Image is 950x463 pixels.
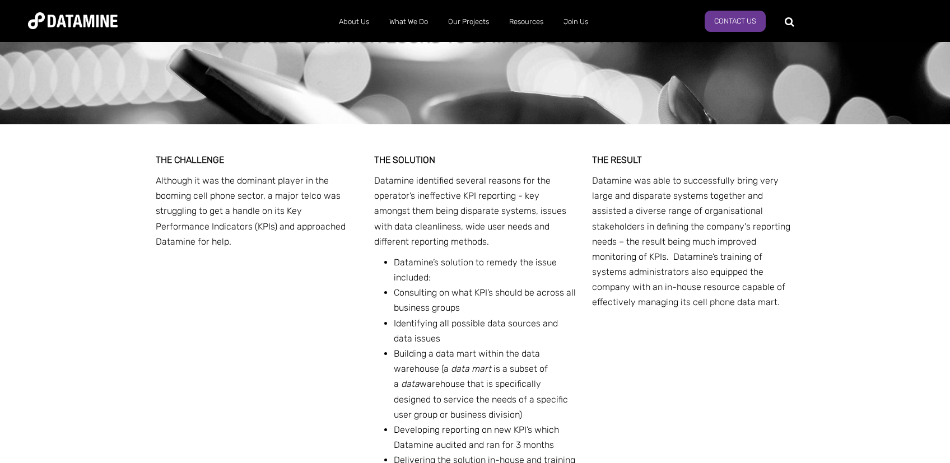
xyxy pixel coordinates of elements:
em: data [401,378,420,389]
li: Consulting on what KPI’s should be across all business groups [394,285,576,315]
p: Datamine identified several reasons for the operator’s ineffective KPI reporting - key amongst th... [374,173,576,249]
li: Identifying all possible data sources and data issues [394,316,576,346]
li: Developing reporting on new KPI’s which Datamine audited and ran for 3 months [394,422,576,452]
img: Datamine [28,12,118,29]
span: Although it was the dominant player in the booming cell phone sector, a major telco was strugglin... [156,175,346,247]
a: Join Us [553,7,598,36]
li: Datamine’s solution to remedy the issue included: [394,255,576,285]
span: THE RESULT [592,155,642,165]
a: Contact Us [705,11,766,32]
li: Building a data mart within the data warehouse (a is a subset of a warehouse that is specifically... [394,346,576,422]
a: About Us [329,7,379,36]
a: Resources [499,7,553,36]
span: THE CHALLENGE [156,155,224,165]
em: data mart [451,363,491,374]
strong: THE SOLUTION [374,155,435,165]
p: Datamine was able to successfully bring very large and disparate systems together and assisted a ... [592,173,794,310]
a: Our Projects [438,7,499,36]
a: What We Do [379,7,438,36]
